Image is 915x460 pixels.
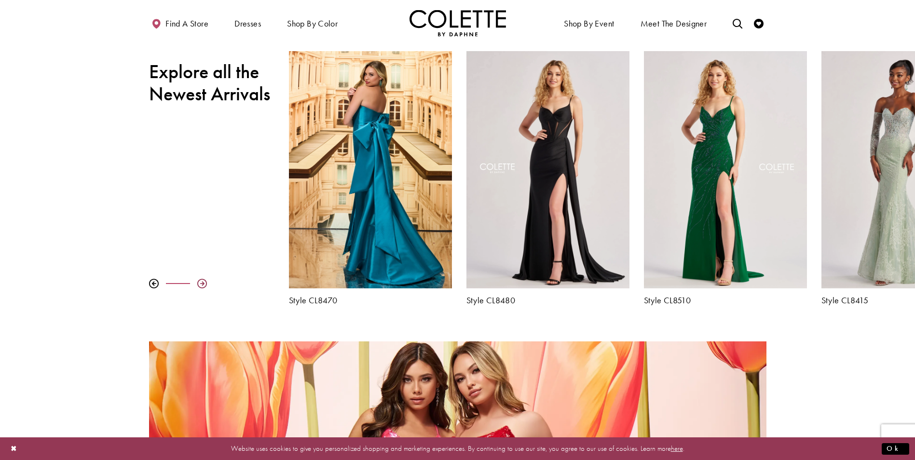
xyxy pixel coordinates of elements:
[289,296,452,305] a: Style CL8470
[6,440,22,457] button: Close Dialog
[165,19,208,28] span: Find a store
[282,44,459,312] div: Colette by Daphne Style No. CL8470
[410,10,506,36] img: Colette by Daphne
[459,44,637,312] div: Colette by Daphne Style No. CL8480
[466,51,629,288] a: Visit Colette by Daphne Style No. CL8480 Page
[410,10,506,36] a: Visit Home Page
[232,10,263,36] span: Dresses
[287,19,338,28] span: Shop by color
[644,296,807,305] a: Style CL8510
[561,10,616,36] span: Shop By Event
[730,10,745,36] a: Toggle search
[149,61,274,105] h2: Explore all the Newest Arrivals
[638,10,710,36] a: Meet the designer
[149,10,211,36] a: Find a store
[751,10,766,36] a: Check Wishlist
[289,51,452,288] a: Visit Colette by Daphne Style No. CL8470 Page
[234,19,261,28] span: Dresses
[641,19,707,28] span: Meet the designer
[882,443,909,455] button: Submit Dialog
[671,444,683,453] a: here
[69,442,846,455] p: Website uses cookies to give you personalized shopping and marketing experiences. By continuing t...
[285,10,340,36] span: Shop by color
[466,296,629,305] a: Style CL8480
[637,44,814,312] div: Colette by Daphne Style No. CL8510
[564,19,614,28] span: Shop By Event
[644,51,807,288] a: Visit Colette by Daphne Style No. CL8510 Page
